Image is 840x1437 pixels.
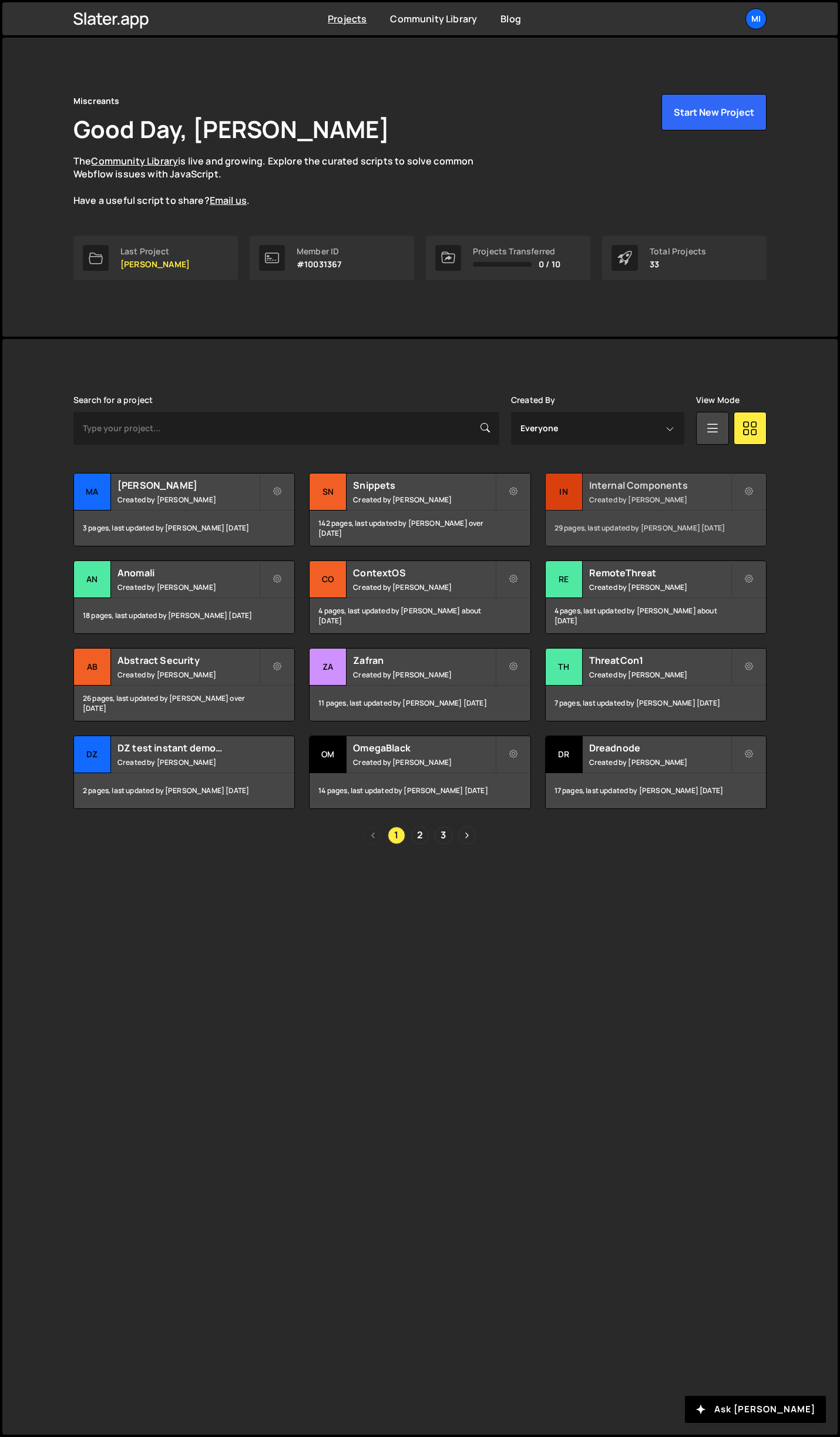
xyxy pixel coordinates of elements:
[353,495,495,505] small: Created by [PERSON_NAME]
[353,654,495,667] h2: Zafran
[546,649,583,686] div: Th
[353,757,495,767] small: Created by [PERSON_NAME]
[309,473,530,546] a: Sn Snippets Created by [PERSON_NAME] 142 pages, last updated by [PERSON_NAME] over [DATE]
[297,247,341,256] div: Member ID
[73,236,238,280] a: Last Project [PERSON_NAME]
[74,511,294,546] div: 3 pages, last updated by [PERSON_NAME] [DATE]
[117,495,259,505] small: Created by [PERSON_NAME]
[297,260,341,269] p: #10031367
[353,741,495,754] h2: OmegaBlack
[411,827,429,844] a: Page 2
[546,686,766,721] div: 7 pages, last updated by [PERSON_NAME] [DATE]
[120,260,190,269] p: [PERSON_NAME]
[73,412,499,445] input: Type your project...
[117,757,259,767] small: Created by [PERSON_NAME]
[73,94,120,108] div: Miscreants
[589,757,731,767] small: Created by [PERSON_NAME]
[545,648,767,721] a: Th ThreatCon1 Created by [PERSON_NAME] 7 pages, last updated by [PERSON_NAME] [DATE]
[589,582,731,592] small: Created by [PERSON_NAME]
[310,474,347,511] div: Sn
[310,773,530,808] div: 14 pages, last updated by [PERSON_NAME] [DATE]
[117,654,259,667] h2: Abstract Security
[650,260,706,269] p: 33
[546,773,766,808] div: 17 pages, last updated by [PERSON_NAME] [DATE]
[310,561,347,598] div: Co
[309,560,530,634] a: Co ContextOS Created by [PERSON_NAME] 4 pages, last updated by [PERSON_NAME] about [DATE]
[539,260,560,269] span: 0 / 10
[500,12,521,25] a: Blog
[73,560,295,634] a: An Anomali Created by [PERSON_NAME] 18 pages, last updated by [PERSON_NAME] [DATE]
[511,395,556,405] label: Created By
[120,247,190,256] div: Last Project
[91,155,178,167] a: Community Library
[458,827,476,844] a: Next page
[310,598,530,633] div: 4 pages, last updated by [PERSON_NAME] about [DATE]
[74,736,111,773] div: DZ
[353,670,495,680] small: Created by [PERSON_NAME]
[545,473,767,546] a: In Internal Components Created by [PERSON_NAME] 29 pages, last updated by [PERSON_NAME] [DATE]
[545,736,767,809] a: Dr Dreadnode Created by [PERSON_NAME] 17 pages, last updated by [PERSON_NAME] [DATE]
[310,649,347,686] div: Za
[435,827,452,844] a: Page 3
[73,736,295,809] a: DZ DZ test instant demo (delete later) Created by [PERSON_NAME] 2 pages, last updated by [PERSON_...
[353,566,495,579] h2: ContextOS
[589,479,731,492] h2: Internal Components
[745,8,767,29] a: Mi
[74,561,111,598] div: An
[74,474,111,511] div: Ma
[390,12,477,25] a: Community Library
[117,582,259,592] small: Created by [PERSON_NAME]
[73,395,153,405] label: Search for a project
[117,566,259,579] h2: Anomali
[546,474,583,511] div: In
[73,473,295,546] a: Ma [PERSON_NAME] Created by [PERSON_NAME] 3 pages, last updated by [PERSON_NAME] [DATE]
[546,511,766,546] div: 29 pages, last updated by [PERSON_NAME] [DATE]
[310,511,530,546] div: 142 pages, last updated by [PERSON_NAME] over [DATE]
[546,561,583,598] div: Re
[545,560,767,634] a: Re RemoteThreat Created by [PERSON_NAME] 4 pages, last updated by [PERSON_NAME] about [DATE]
[73,155,496,207] p: The is live and growing. Explore the curated scripts to solve common Webflow issues with JavaScri...
[73,113,389,145] h1: Good Day, [PERSON_NAME]
[74,649,111,686] div: Ab
[353,479,495,492] h2: Snippets
[310,686,530,721] div: 11 pages, last updated by [PERSON_NAME] [DATE]
[353,582,495,592] small: Created by [PERSON_NAME]
[74,686,294,721] div: 26 pages, last updated by [PERSON_NAME] over [DATE]
[117,479,259,492] h2: [PERSON_NAME]
[309,648,530,721] a: Za Zafran Created by [PERSON_NAME] 11 pages, last updated by [PERSON_NAME] [DATE]
[328,12,367,25] a: Projects
[309,736,530,809] a: Om OmegaBlack Created by [PERSON_NAME] 14 pages, last updated by [PERSON_NAME] [DATE]
[74,773,294,808] div: 2 pages, last updated by [PERSON_NAME] [DATE]
[546,736,583,773] div: Dr
[589,654,731,667] h2: ThreatCon1
[74,598,294,633] div: 18 pages, last updated by [PERSON_NAME] [DATE]
[589,670,731,680] small: Created by [PERSON_NAME]
[661,94,767,130] button: Start New Project
[310,736,347,773] div: Om
[696,395,740,405] label: View Mode
[117,670,259,680] small: Created by [PERSON_NAME]
[117,741,259,754] h2: DZ test instant demo (delete later)
[73,648,295,721] a: Ab Abstract Security Created by [PERSON_NAME] 26 pages, last updated by [PERSON_NAME] over [DATE]
[650,247,706,256] div: Total Projects
[589,495,731,505] small: Created by [PERSON_NAME]
[473,247,560,256] div: Projects Transferred
[546,598,766,633] div: 4 pages, last updated by [PERSON_NAME] about [DATE]
[589,566,731,579] h2: RemoteThreat
[210,194,247,207] a: Email us
[73,827,767,844] div: Pagination
[589,741,731,754] h2: Dreadnode
[685,1396,826,1423] button: Ask [PERSON_NAME]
